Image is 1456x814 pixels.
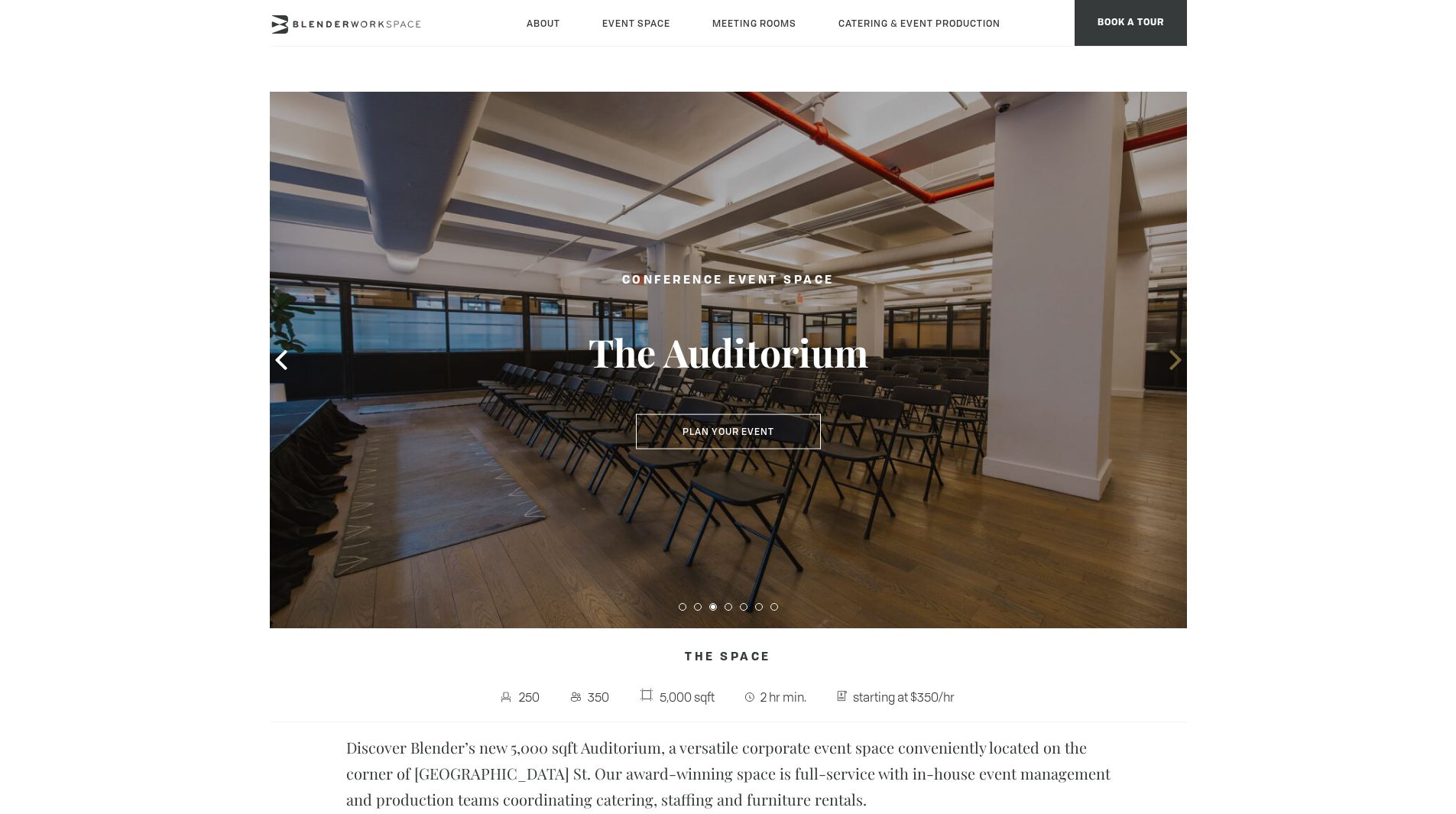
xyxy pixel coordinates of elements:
[553,271,904,290] h2: Conference Event Space
[346,735,1111,812] p: Discover Blender’s new 5,000 sqft Auditorium, a versatile corporate event space conveniently loca...
[656,685,718,709] span: 5,000 sqft
[1181,618,1456,814] iframe: Chat Widget
[636,414,821,449] button: Plan Your Event
[757,685,810,709] span: 2 hr min.
[849,685,958,709] span: starting at $350/hr
[584,685,613,709] span: 350
[516,685,544,709] span: 250
[270,644,1187,673] h4: The Space
[553,329,904,376] h3: The Auditorium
